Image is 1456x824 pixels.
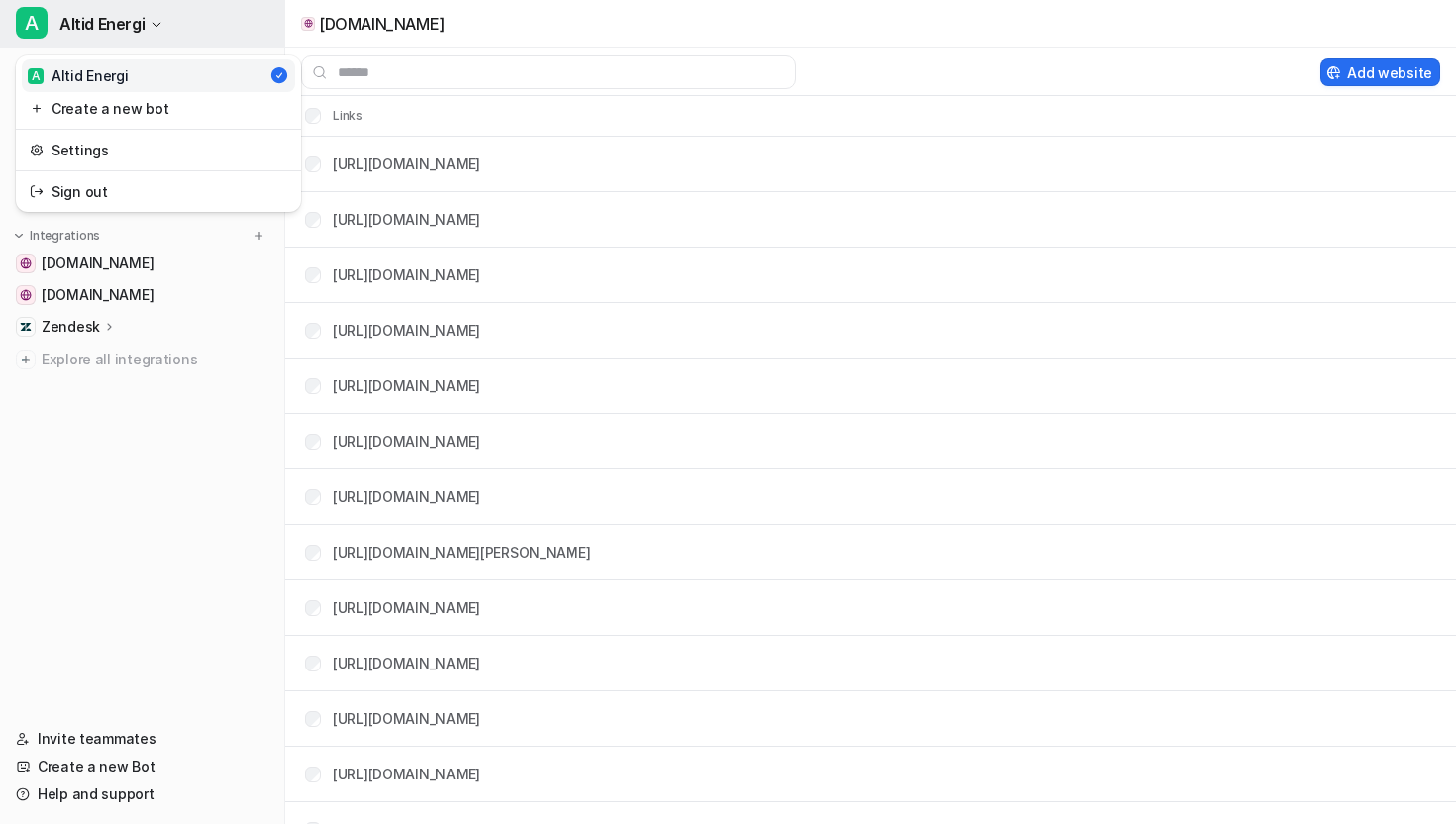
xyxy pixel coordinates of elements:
[16,55,301,212] div: AAltid Energi
[28,68,44,84] span: A
[30,98,44,119] img: reset
[30,140,44,160] img: reset
[22,175,295,208] a: Sign out
[16,7,48,39] span: A
[22,134,295,166] a: Settings
[28,65,129,86] div: Altid Energi
[30,181,44,202] img: reset
[59,10,145,38] span: Altid Energi
[22,92,295,125] a: Create a new bot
